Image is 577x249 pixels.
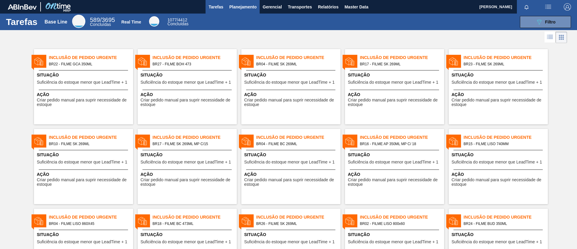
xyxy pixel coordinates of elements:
[520,16,571,28] button: Filtro
[452,92,546,98] span: Ação
[167,18,188,26] div: Real Time
[37,92,132,98] span: Ação
[244,152,339,158] span: Situação
[153,54,237,61] span: Inclusão de Pedido Urgente
[452,240,542,244] span: Suficiência do estoque menor que LeadTime + 1
[90,17,115,23] span: / 3695
[345,216,354,226] img: status
[34,57,43,66] img: status
[244,240,335,244] span: Suficiência do estoque menor que LeadTime + 1
[37,240,127,244] span: Suficiência do estoque menor que LeadTime + 1
[90,17,100,23] span: 589
[556,32,567,43] div: Visão em Cards
[244,232,339,238] span: Situação
[348,80,438,85] span: Suficiência do estoque menor que LeadTime + 1
[256,220,336,227] span: BR26 - FILME SK 269ML
[138,137,147,146] img: status
[167,17,177,22] span: 1077
[360,220,439,227] span: BR02 - FILME LISO 800x60
[153,134,237,141] span: Inclusão de Pedido Urgente
[348,98,443,107] span: Criar pedido manual para suprir necessidade de estoque
[452,152,546,158] span: Situação
[256,54,340,61] span: Inclusão de Pedido Urgente
[348,171,443,178] span: Ação
[37,152,132,158] span: Situação
[360,54,444,61] span: Inclusão de Pedido Urgente
[545,20,556,24] span: Filtro
[449,137,458,146] img: status
[121,20,141,24] div: Real Time
[244,80,335,85] span: Suficiência do estoque menor que LeadTime + 1
[360,134,444,141] span: Inclusão de Pedido Urgente
[49,134,133,141] span: Inclusão de Pedido Urgente
[256,141,336,147] span: BR04 - FILME BC 269ML
[360,214,444,220] span: Inclusão de Pedido Urgente
[242,57,251,66] img: status
[138,57,147,66] img: status
[517,3,536,11] button: Notificações
[141,232,235,238] span: Situação
[141,240,231,244] span: Suficiência do estoque menor que LeadTime + 1
[49,220,128,227] span: BR04 - FILME LISO 860X45
[37,160,127,164] span: Suficiência do estoque menor que LeadTime + 1
[244,92,339,98] span: Ação
[345,137,354,146] img: status
[37,72,132,78] span: Situação
[244,98,339,107] span: Criar pedido manual para suprir necessidade de estoque
[464,54,548,61] span: Inclusão de Pedido Urgente
[8,4,37,10] img: TNhmsLtSVTkK8tSr43FrP2fwEKptu5GPRR3wAAAABJRU5ErkJggg==
[360,141,439,147] span: BR16 - FILME AP 350ML MP C/ 18
[452,178,546,187] span: Criar pedido manual para suprir necessidade de estoque
[72,15,85,28] div: Base Line
[545,3,552,11] img: userActions
[149,16,159,26] div: Real Time
[37,178,132,187] span: Criar pedido manual para suprir necessidade de estoque
[153,220,232,227] span: BR18 - FILME BC 473ML
[90,17,115,26] div: Base Line
[34,216,43,226] img: status
[348,240,438,244] span: Suficiência do estoque menor que LeadTime + 1
[153,141,232,147] span: BR17 - FILME SK 269ML MP C/15
[209,3,223,11] span: Tarefas
[464,220,543,227] span: BR24 - FILME BUD 350ML
[256,61,336,67] span: BR04 - FILME SK 269ML
[452,232,546,238] span: Situação
[452,160,542,164] span: Suficiência do estoque menor que LeadTime + 1
[464,141,543,147] span: BR15 - FILME LISO 740MM
[452,80,542,85] span: Suficiência do estoque menor que LeadTime + 1
[141,98,235,107] span: Criar pedido manual para suprir necessidade de estoque
[344,3,368,11] span: Master Data
[37,98,132,107] span: Criar pedido manual para suprir necessidade de estoque
[244,160,335,164] span: Suficiência do estoque menor que LeadTime + 1
[464,214,548,220] span: Inclusão de Pedido Urgente
[464,61,543,67] span: BR23 - FILME SK 269ML
[449,216,458,226] img: status
[348,160,438,164] span: Suficiência do estoque menor que LeadTime + 1
[141,178,235,187] span: Criar pedido manual para suprir necessidade de estoque
[263,3,282,11] span: Gerencial
[37,171,132,178] span: Ação
[6,18,38,25] h1: Tarefas
[34,137,43,146] img: status
[256,134,340,141] span: Inclusão de Pedido Urgente
[348,92,443,98] span: Ação
[452,72,546,78] span: Situação
[345,57,354,66] img: status
[229,3,257,11] span: Planejamento
[244,178,339,187] span: Criar pedido manual para suprir necessidade de estoque
[449,57,458,66] img: status
[167,17,187,22] span: / 4412
[153,214,237,220] span: Inclusão de Pedido Urgente
[452,98,546,107] span: Criar pedido manual para suprir necessidade de estoque
[167,21,188,26] span: Concluídas
[452,171,546,178] span: Ação
[141,92,235,98] span: Ação
[288,3,312,11] span: Transportes
[244,72,339,78] span: Situação
[141,152,235,158] span: Situação
[49,141,128,147] span: BR10 - FILME SK 269ML
[49,214,133,220] span: Inclusão de Pedido Urgente
[244,171,339,178] span: Ação
[49,54,133,61] span: Inclusão de Pedido Urgente
[318,3,338,11] span: Relatórios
